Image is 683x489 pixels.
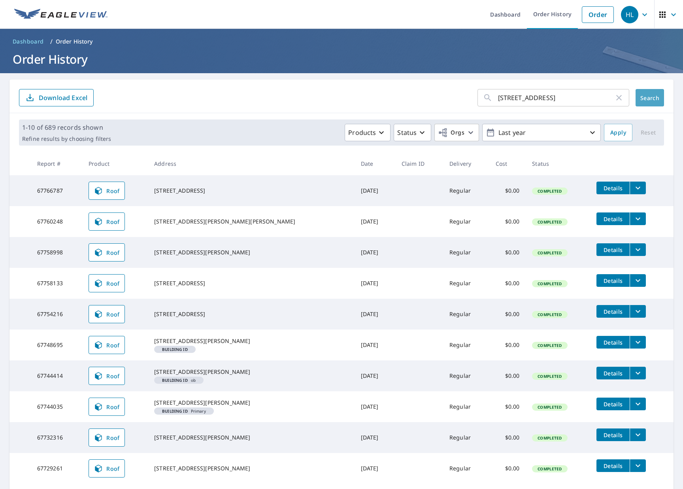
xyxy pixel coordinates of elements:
[31,391,82,422] td: 67744035
[355,422,395,453] td: [DATE]
[94,340,120,350] span: Roof
[94,186,120,195] span: Roof
[89,398,125,416] a: Roof
[157,378,200,382] span: ob
[601,215,625,223] span: Details
[355,330,395,360] td: [DATE]
[434,124,479,141] button: Orgs
[582,6,614,23] a: Order
[443,152,489,175] th: Delivery
[89,367,125,385] a: Roof
[31,237,82,268] td: 67758998
[355,299,395,330] td: [DATE]
[154,434,348,442] div: [STREET_ADDRESS][PERSON_NAME]
[443,391,489,422] td: Regular
[630,398,646,410] button: filesDropdownBtn-67744035
[596,274,630,287] button: detailsBtn-67758133
[489,152,526,175] th: Cost
[636,89,664,106] button: Search
[345,124,391,141] button: Products
[154,218,348,226] div: [STREET_ADDRESS][PERSON_NAME][PERSON_NAME]
[355,152,395,175] th: Date
[154,337,348,345] div: [STREET_ADDRESS][PERSON_NAME]
[489,175,526,206] td: $0.00
[489,391,526,422] td: $0.00
[601,246,625,254] span: Details
[348,128,376,137] p: Products
[22,135,111,142] p: Refine results by choosing filters
[443,422,489,453] td: Regular
[89,212,125,231] a: Roof
[89,336,125,354] a: Roof
[596,459,630,472] button: detailsBtn-67729261
[443,330,489,360] td: Regular
[526,152,590,175] th: Status
[533,435,566,441] span: Completed
[630,243,646,256] button: filesDropdownBtn-67758998
[596,336,630,349] button: detailsBtn-67748695
[498,87,614,109] input: Address, Report #, Claim ID, etc.
[495,126,588,140] p: Last year
[443,453,489,484] td: Regular
[489,206,526,237] td: $0.00
[630,367,646,379] button: filesDropdownBtn-67744414
[89,182,125,200] a: Roof
[56,38,93,45] p: Order History
[31,152,82,175] th: Report #
[489,268,526,299] td: $0.00
[154,310,348,318] div: [STREET_ADDRESS]
[489,422,526,453] td: $0.00
[94,464,120,473] span: Roof
[443,299,489,330] td: Regular
[610,128,626,138] span: Apply
[397,128,417,137] p: Status
[154,399,348,407] div: [STREET_ADDRESS][PERSON_NAME]
[533,466,566,472] span: Completed
[596,182,630,194] button: detailsBtn-67766787
[154,279,348,287] div: [STREET_ADDRESS]
[601,184,625,192] span: Details
[89,459,125,478] a: Roof
[13,38,44,45] span: Dashboard
[31,268,82,299] td: 67758133
[601,277,625,284] span: Details
[601,431,625,439] span: Details
[19,89,94,106] button: Download Excel
[533,219,566,225] span: Completed
[601,370,625,377] span: Details
[533,373,566,379] span: Completed
[596,428,630,441] button: detailsBtn-67732316
[533,312,566,317] span: Completed
[355,237,395,268] td: [DATE]
[630,428,646,441] button: filesDropdownBtn-67732316
[596,398,630,410] button: detailsBtn-67744035
[355,453,395,484] td: [DATE]
[596,367,630,379] button: detailsBtn-67744414
[154,187,348,195] div: [STREET_ADDRESS]
[94,371,120,381] span: Roof
[443,268,489,299] td: Regular
[154,464,348,472] div: [STREET_ADDRESS][PERSON_NAME]
[9,35,674,48] nav: breadcrumb
[22,123,111,132] p: 1-10 of 689 records shown
[489,330,526,360] td: $0.00
[394,124,431,141] button: Status
[94,217,120,226] span: Roof
[604,124,632,141] button: Apply
[489,453,526,484] td: $0.00
[533,281,566,286] span: Completed
[148,152,355,175] th: Address
[31,330,82,360] td: 67748695
[630,274,646,287] button: filesDropdownBtn-67758133
[82,152,148,175] th: Product
[9,35,47,48] a: Dashboard
[50,37,53,46] li: /
[630,212,646,225] button: filesDropdownBtn-67760248
[596,212,630,225] button: detailsBtn-67760248
[596,243,630,256] button: detailsBtn-67758998
[154,248,348,256] div: [STREET_ADDRESS][PERSON_NAME]
[9,51,674,67] h1: Order History
[443,360,489,391] td: Regular
[630,182,646,194] button: filesDropdownBtn-67766787
[14,9,108,21] img: EV Logo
